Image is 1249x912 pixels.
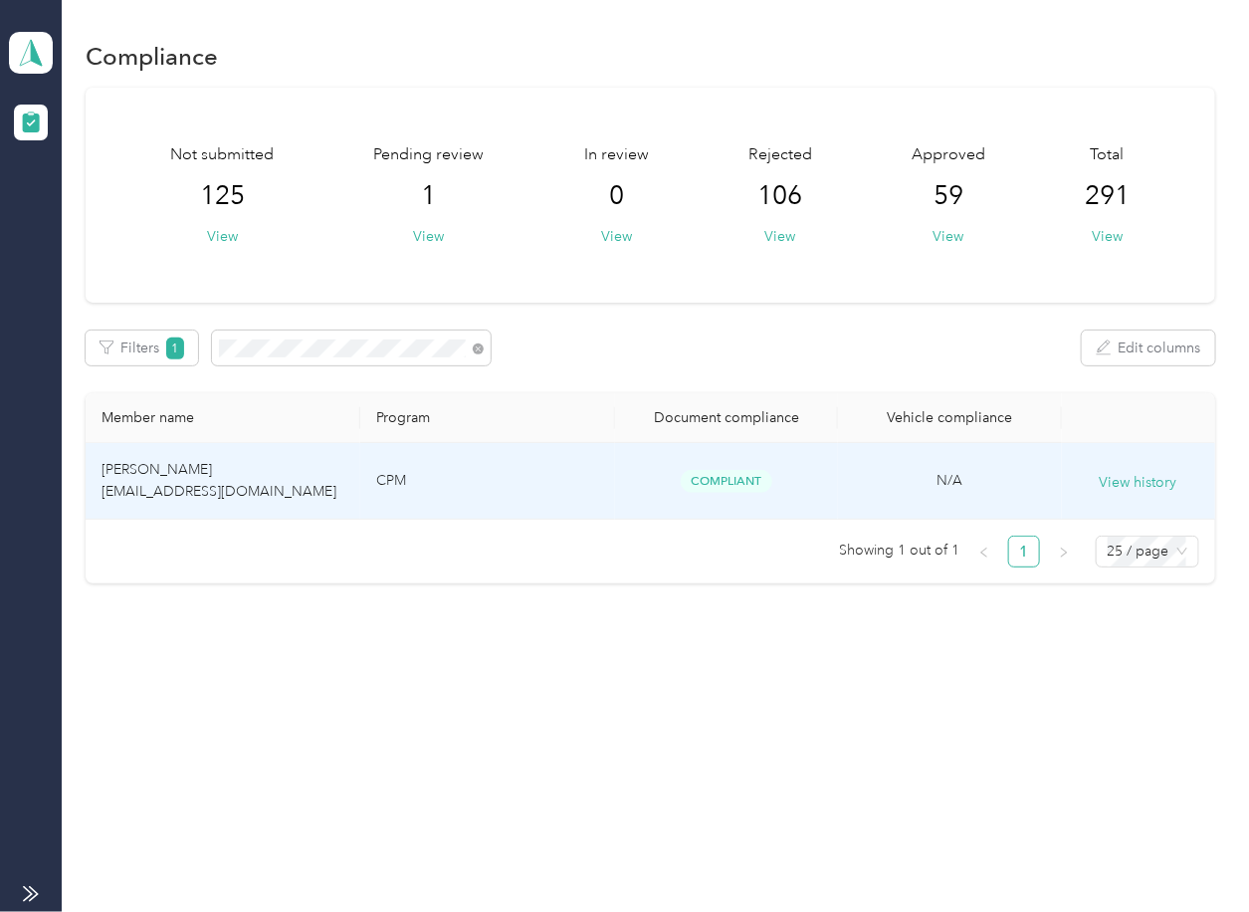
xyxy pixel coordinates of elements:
[1009,537,1039,567] a: 1
[1138,800,1249,912] iframe: Everlance-gr Chat Button Frame
[840,536,960,566] span: Showing 1 out of 1
[86,393,360,443] th: Member name
[937,472,963,489] span: N/A
[86,46,218,67] h1: Compliance
[968,536,1000,568] li: Previous Page
[170,143,274,167] span: Not submitted
[102,461,336,500] span: [PERSON_NAME] [EMAIL_ADDRESS][DOMAIN_NAME]
[1085,180,1130,212] span: 291
[166,338,184,359] span: 1
[748,143,812,167] span: Rejected
[1108,537,1187,567] span: 25 / page
[1096,536,1199,568] div: Page Size
[978,547,990,559] span: left
[1048,536,1080,568] button: right
[912,143,985,167] span: Approved
[968,536,1000,568] button: left
[934,180,963,212] span: 59
[584,143,649,167] span: In review
[1100,472,1177,494] button: View history
[360,443,614,520] td: CPM
[934,226,964,247] button: View
[1092,226,1123,247] button: View
[86,331,198,365] button: Filters1
[200,180,245,212] span: 125
[854,409,1046,426] div: Vehicle compliance
[1058,547,1070,559] span: right
[1008,536,1040,568] li: 1
[1082,331,1215,365] button: Edit columns
[374,143,485,167] span: Pending review
[764,226,795,247] button: View
[681,470,772,493] span: Compliant
[414,226,445,247] button: View
[1091,143,1125,167] span: Total
[422,180,437,212] span: 1
[601,226,632,247] button: View
[1048,536,1080,568] li: Next Page
[631,409,823,426] div: Document compliance
[757,180,802,212] span: 106
[360,393,614,443] th: Program
[207,226,238,247] button: View
[609,180,624,212] span: 0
